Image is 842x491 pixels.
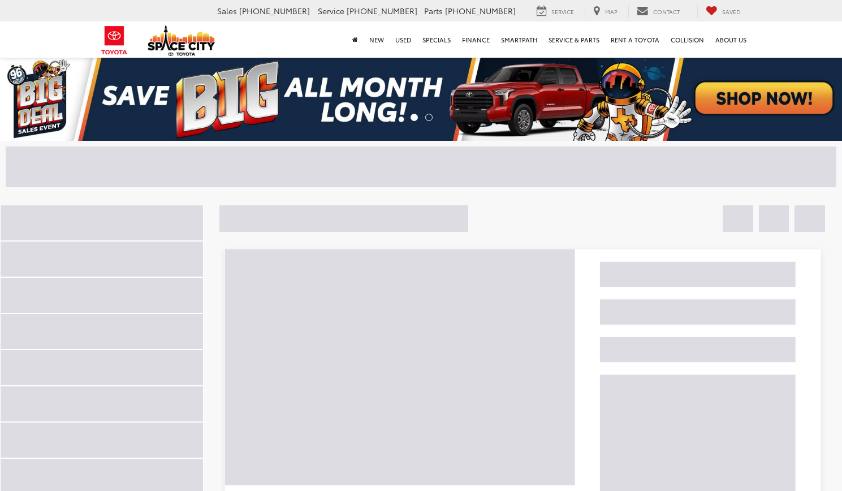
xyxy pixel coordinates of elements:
[456,21,495,58] a: Finance
[722,7,741,16] span: Saved
[364,21,390,58] a: New
[710,21,752,58] a: About Us
[665,21,710,58] a: Collision
[605,7,618,16] span: Map
[605,21,665,58] a: Rent a Toyota
[148,25,215,56] img: Space City Toyota
[239,5,310,16] span: [PHONE_NUMBER]
[217,5,237,16] span: Sales
[528,5,582,18] a: Service
[93,22,136,59] img: Toyota
[653,7,680,16] span: Contact
[628,5,688,18] a: Contact
[347,21,364,58] a: Home
[347,5,417,16] span: [PHONE_NUMBER]
[697,5,749,18] a: My Saved Vehicles
[543,21,605,58] a: Service & Parts
[551,7,574,16] span: Service
[585,5,626,18] a: Map
[318,5,344,16] span: Service
[417,21,456,58] a: Specials
[445,5,516,16] span: [PHONE_NUMBER]
[390,21,417,58] a: Used
[495,21,543,58] a: SmartPath
[424,5,443,16] span: Parts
